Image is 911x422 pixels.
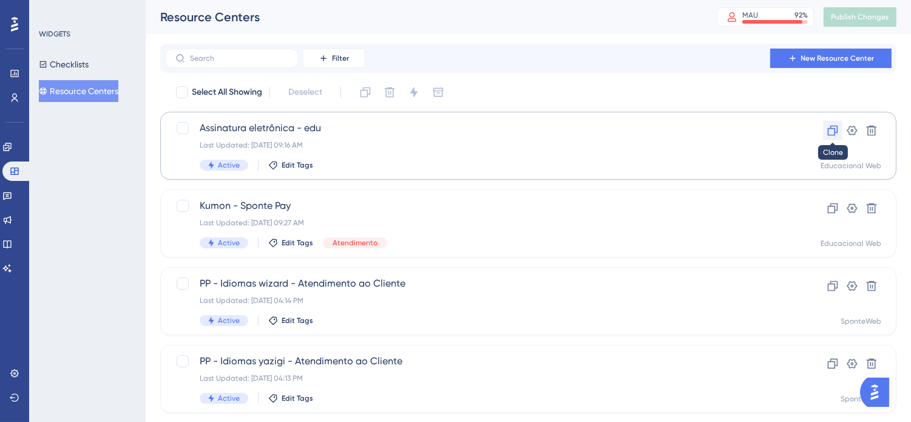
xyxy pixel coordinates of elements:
[288,85,322,100] span: Deselect
[190,54,288,63] input: Search
[200,140,760,150] div: Last Updated: [DATE] 09:16 AM
[801,53,875,63] span: New Resource Center
[160,9,686,26] div: Resource Centers
[218,393,240,403] span: Active
[218,160,240,170] span: Active
[200,199,760,213] span: Kumon - Sponte Pay
[824,7,896,27] button: Publish Changes
[268,316,313,325] button: Edit Tags
[282,393,313,403] span: Edit Tags
[841,394,881,404] div: SponteWeb
[39,29,70,39] div: WIDGETS
[282,316,313,325] span: Edit Tags
[218,316,240,325] span: Active
[39,80,118,102] button: Resource Centers
[200,218,760,228] div: Last Updated: [DATE] 09:27 AM
[268,160,313,170] button: Edit Tags
[841,316,881,326] div: SponteWeb
[282,160,313,170] span: Edit Tags
[268,393,313,403] button: Edit Tags
[821,239,881,248] div: Educacional Web
[39,53,89,75] button: Checklists
[200,373,760,383] div: Last Updated: [DATE] 04:13 PM
[200,121,760,135] span: Assinatura eletrônica - edu
[192,85,262,100] span: Select All Showing
[277,81,333,103] button: Deselect
[332,53,349,63] span: Filter
[303,49,364,68] button: Filter
[200,354,760,369] span: PP - Idiomas yazigi - Atendimento ao Cliente
[742,10,758,20] div: MAU
[770,49,892,68] button: New Resource Center
[200,296,760,305] div: Last Updated: [DATE] 04:14 PM
[268,238,313,248] button: Edit Tags
[218,238,240,248] span: Active
[821,161,881,171] div: Educacional Web
[282,238,313,248] span: Edit Tags
[831,12,889,22] span: Publish Changes
[794,10,808,20] div: 92 %
[860,374,896,410] iframe: UserGuiding AI Assistant Launcher
[333,238,378,248] span: Atendimento
[200,276,760,291] span: PP - Idiomas wizard - Atendimento ao Cliente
